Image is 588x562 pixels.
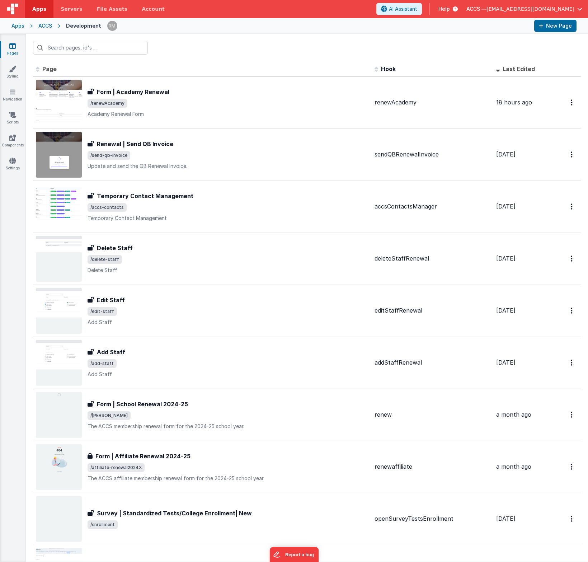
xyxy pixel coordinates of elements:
span: [DATE] [496,307,516,314]
p: Delete Staff [88,267,369,274]
p: Add Staff [88,319,369,326]
button: Options [566,459,578,474]
h3: Form | School Renewal 2024-25 [97,400,188,408]
button: Options [566,251,578,266]
button: Options [566,147,578,162]
div: addStaffRenewal [375,359,490,367]
h3: Edit Staff [97,296,125,304]
input: Search pages, id's ... [33,41,148,55]
h3: Add Staff [97,348,125,356]
div: Development [66,22,101,29]
h3: Form | Academy Renewal [97,88,169,96]
span: AI Assistant [389,5,417,13]
span: a month ago [496,411,531,418]
span: Help [438,5,450,13]
span: /accs-contacts [88,203,127,212]
p: The ACCS affiliate membership renewal form for the 2024-25 school year. [88,475,369,482]
span: [DATE] [496,203,516,210]
span: a month ago [496,463,531,470]
h3: Temporary Contact Management [97,192,193,200]
div: renew [375,411,490,419]
p: Add Staff [88,371,369,378]
h3: Renewal | Send QB Invoice [97,140,173,148]
button: Options [566,303,578,318]
span: ACCS — [466,5,486,13]
span: Apps [32,5,46,13]
span: /enrollment [88,520,118,529]
button: Options [566,355,578,370]
span: 18 hours ago [496,99,532,106]
p: The ACCS membership renewal form for the 2024-25 school year. [88,423,369,430]
div: openSurveyTestsEnrollment [375,515,490,523]
iframe: Marker.io feedback button [269,547,319,562]
div: sendQBRenewalInvoice [375,150,490,159]
h3: Survey | Standardized Tests/College Enrollment| New [97,509,252,517]
div: renewAcademy [375,98,490,107]
div: renewaffiliate [375,463,490,471]
div: accsContactsManager [375,202,490,211]
img: 1e10b08f9103151d1000344c2f9be56b [107,21,117,31]
span: Hook [381,65,396,72]
span: File Assets [97,5,128,13]
span: /add-staff [88,359,117,368]
button: ACCS — [EMAIL_ADDRESS][DOMAIN_NAME] [466,5,582,13]
span: /edit-staff [88,307,117,316]
button: Options [566,511,578,526]
div: editStaffRenewal [375,306,490,315]
button: AI Assistant [376,3,422,15]
button: Options [566,95,578,110]
span: [EMAIL_ADDRESS][DOMAIN_NAME] [486,5,574,13]
span: Servers [61,5,82,13]
button: Options [566,199,578,214]
h3: Form | Affiliate Renewal 2024-25 [95,452,190,460]
span: [DATE] [496,359,516,366]
button: New Page [534,20,577,32]
div: deleteStaffRenewal [375,254,490,263]
h3: Delete Staff [97,244,133,252]
span: /send-qb-invoice [88,151,130,160]
span: Last Edited [503,65,535,72]
span: [DATE] [496,151,516,158]
span: /renewAcademy [88,99,127,108]
p: Temporary Contact Management [88,215,369,222]
div: Apps [11,22,24,29]
button: Options [566,407,578,422]
span: /affiliate-renewal2024X [88,463,145,472]
div: ACCS [38,22,52,29]
p: Update and send the QB Renewal Invoice. [88,163,369,170]
span: [DATE] [496,255,516,262]
span: [DATE] [496,515,516,522]
span: /delete-staff [88,255,122,264]
p: Academy Renewal Form [88,111,369,118]
span: Page [42,65,57,72]
span: /[PERSON_NAME] [88,411,131,420]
